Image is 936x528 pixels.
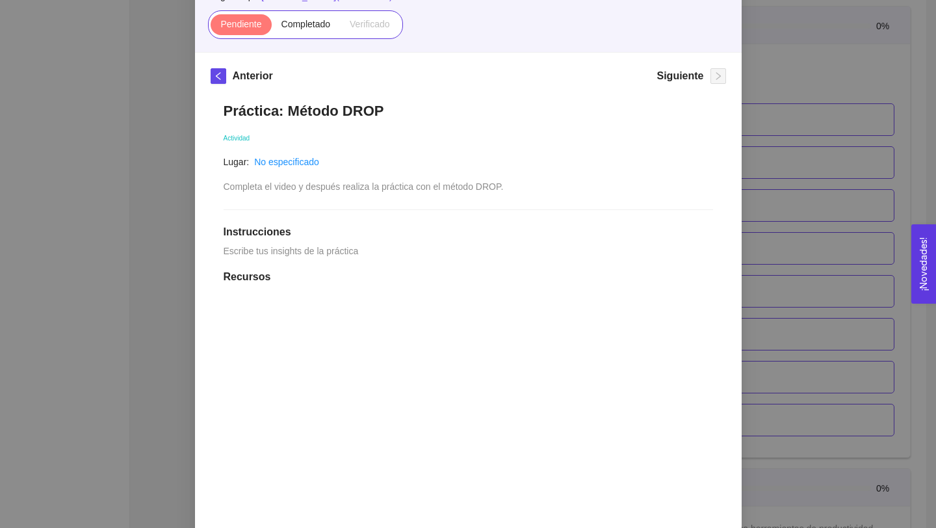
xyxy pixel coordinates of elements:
[656,68,703,84] h5: Siguiente
[211,68,226,84] button: left
[710,68,726,84] button: right
[911,224,936,304] button: Open Feedback Widget
[224,181,504,192] span: Completa el video y después realiza la práctica con el método DROP.
[233,68,273,84] h5: Anterior
[220,19,261,29] span: Pendiente
[224,102,713,120] h1: Práctica: Método DROP
[350,19,389,29] span: Verificado
[224,135,250,142] span: Actividad
[211,72,226,81] span: left
[224,271,713,284] h1: Recursos
[254,157,319,167] a: No especificado
[224,226,713,239] h1: Instrucciones
[224,246,359,256] span: Escribe tus insights de la práctica
[281,19,331,29] span: Completado
[224,155,250,169] article: Lugar:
